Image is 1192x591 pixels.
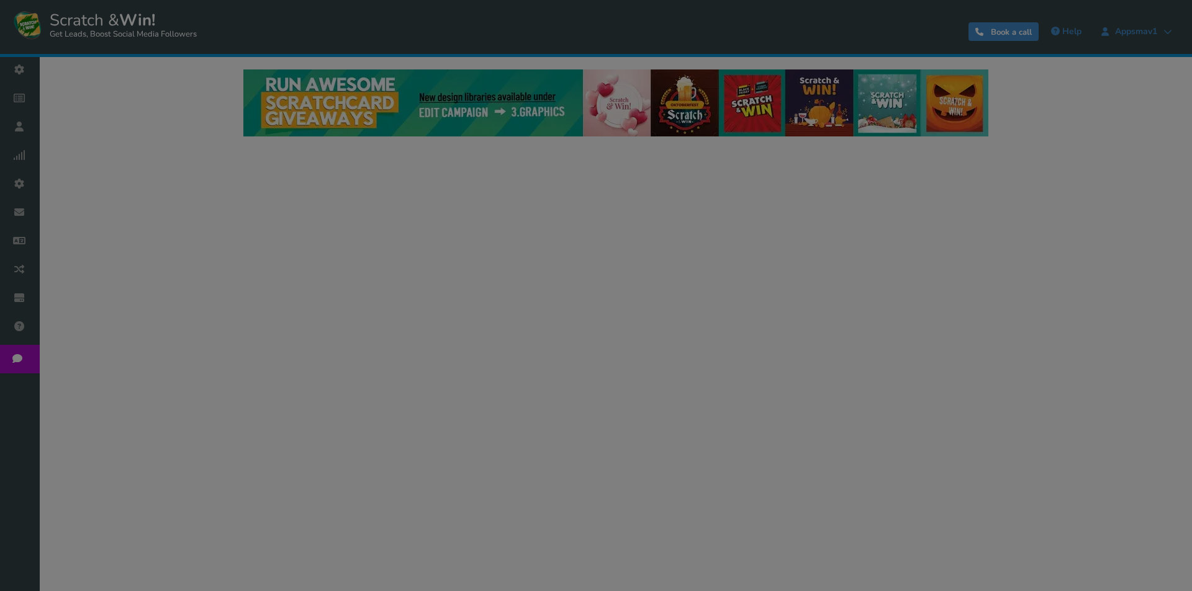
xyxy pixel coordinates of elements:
[441,285,448,302] label: ●
[479,285,486,302] label: ●
[561,285,568,302] label: ●
[520,285,528,302] label: ●
[387,285,395,302] label: ●
[410,285,418,302] label: ●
